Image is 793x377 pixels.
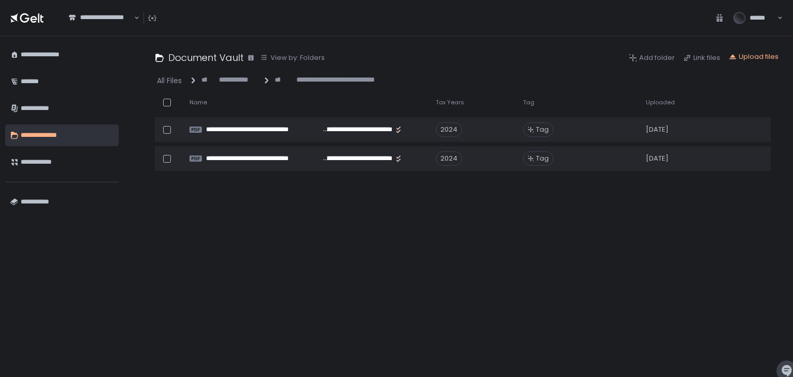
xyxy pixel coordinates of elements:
[523,99,534,106] span: Tag
[646,99,675,106] span: Uploaded
[189,99,207,106] span: Name
[436,99,464,106] span: Tax Years
[436,122,462,137] div: 2024
[683,53,720,62] button: Link files
[536,154,549,163] span: Tag
[260,53,325,62] button: View by: Folders
[62,7,139,29] div: Search for option
[168,51,244,65] h1: Document Vault
[646,154,669,163] span: [DATE]
[536,125,549,134] span: Tag
[646,125,669,134] span: [DATE]
[157,75,182,86] div: All Files
[629,53,675,62] button: Add folder
[728,52,779,61] button: Upload files
[157,75,184,86] button: All Files
[69,22,133,33] input: Search for option
[436,151,462,166] div: 2024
